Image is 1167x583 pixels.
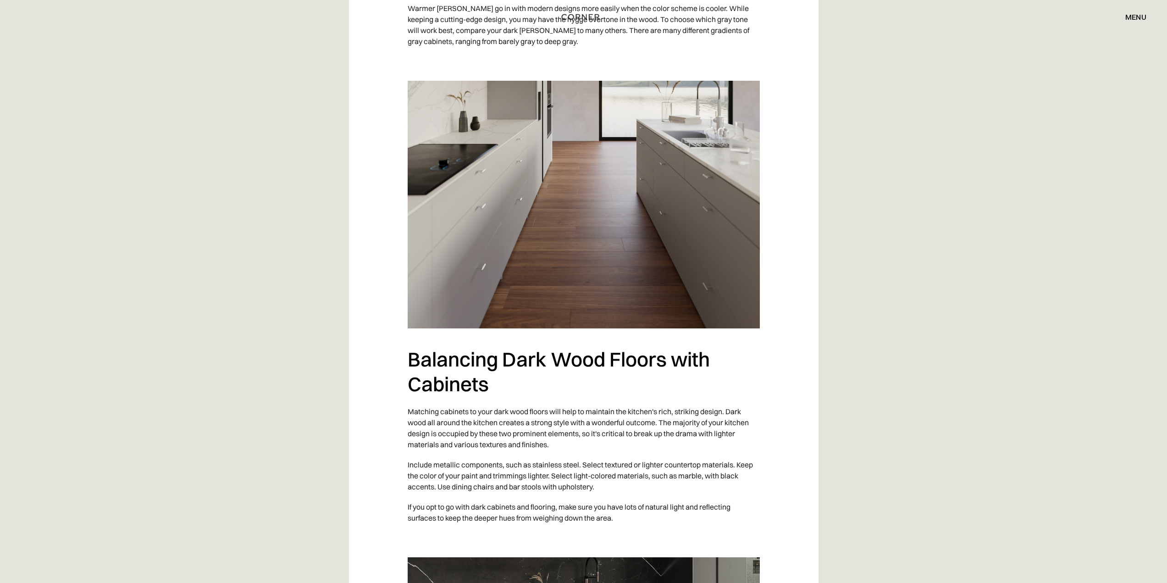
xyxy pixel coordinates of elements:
[408,347,760,397] h2: Balancing Dark Wood Floors with Cabinets
[408,455,760,497] p: Include metallic components, such as stainless steel. Select textured or lighter countertop mater...
[408,497,760,528] p: If you opt to go with dark cabinets and flooring, make sure you have lots of natural light and re...
[1116,9,1146,25] div: menu
[408,528,760,548] p: ‍
[540,11,627,23] a: home
[1125,13,1146,21] div: menu
[408,81,760,328] img: Covered in Dekton Aura, kitchen gray cabinets, and dark wood floors
[408,401,760,455] p: Matching cabinets to your dark wood floors will help to maintain the kitchen's rich, striking des...
[408,51,760,72] p: ‍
